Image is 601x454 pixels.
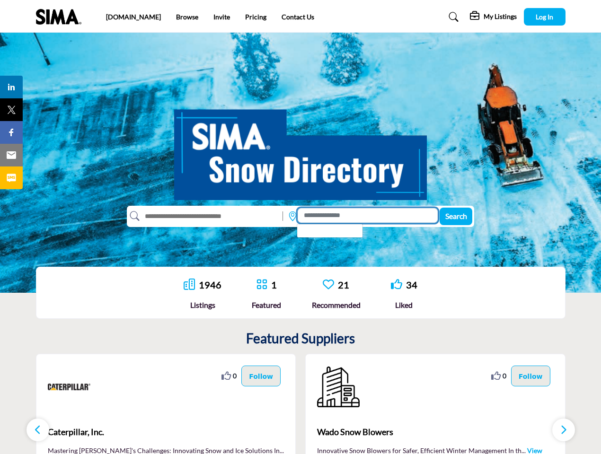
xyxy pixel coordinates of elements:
[241,366,281,386] button: Follow
[524,8,566,26] button: Log In
[445,211,467,220] span: Search
[36,9,86,25] img: Site Logo
[48,426,284,438] span: Caterpillar, Inc.
[280,209,285,223] img: Rectangle%203585.svg
[440,9,465,25] a: Search
[184,299,221,311] div: Listings
[536,13,553,21] span: Log In
[245,13,266,21] a: Pricing
[48,366,90,408] img: Caterpillar, Inc.
[312,299,361,311] div: Recommended
[233,371,237,381] span: 0
[470,11,517,23] div: My Listings
[282,13,314,21] a: Contact Us
[174,99,427,200] img: SIMA Snow Directory
[511,366,550,386] button: Follow
[48,419,284,445] a: Caterpillar, Inc.
[246,331,355,347] h2: Featured Suppliers
[199,279,221,290] a: 1946
[176,13,198,21] a: Browse
[317,366,360,408] img: Wado Snow Blowers
[249,371,273,381] p: Follow
[323,279,334,291] a: Go to Recommended
[256,279,267,291] a: Go to Featured
[338,279,349,290] a: 21
[317,426,554,438] span: Wado Snow Blowers
[391,299,417,311] div: Liked
[317,419,554,445] a: Wado Snow Blowers
[484,12,517,21] h5: My Listings
[519,371,543,381] p: Follow
[406,279,417,290] a: 34
[271,279,277,290] a: 1
[213,13,230,21] a: Invite
[106,13,161,21] a: [DOMAIN_NAME]
[440,208,472,225] button: Search
[391,279,402,290] i: Go to Liked
[503,371,506,381] span: 0
[252,299,281,311] div: Featured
